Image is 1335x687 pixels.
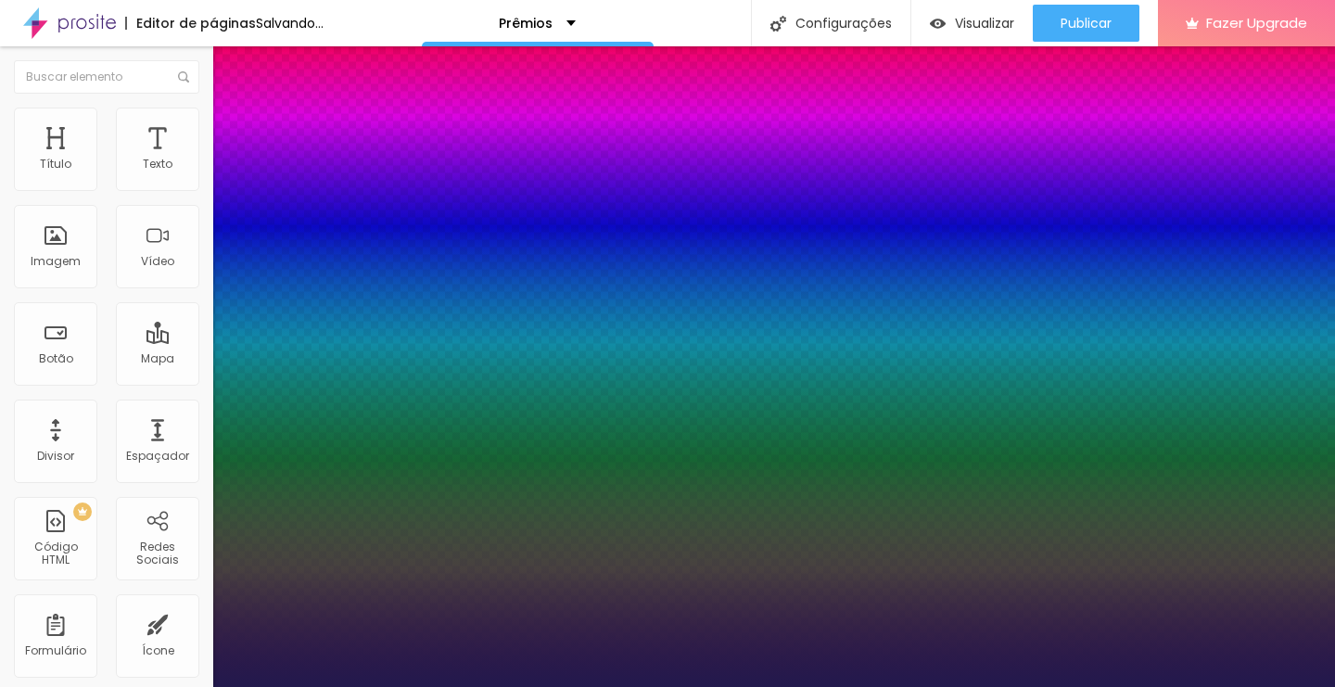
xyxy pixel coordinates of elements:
[37,450,74,463] div: Divisor
[1033,5,1139,42] button: Publicar
[40,158,71,171] div: Título
[121,541,194,567] div: Redes Sociais
[141,352,174,365] div: Mapa
[25,644,86,657] div: Formulário
[178,71,189,83] img: Icone
[141,255,174,268] div: Vídeo
[14,60,199,94] input: Buscar elemento
[770,16,786,32] img: Icone
[911,5,1033,42] button: Visualizar
[125,17,256,30] div: Editor de páginas
[499,17,553,30] p: Prêmios
[19,541,92,567] div: Código HTML
[126,450,189,463] div: Espaçador
[39,352,73,365] div: Botão
[1206,15,1307,31] span: Fazer Upgrade
[955,16,1014,31] span: Visualizar
[256,17,324,30] div: Salvando...
[142,644,174,657] div: Ícone
[143,158,172,171] div: Texto
[1061,16,1112,31] span: Publicar
[930,16,946,32] img: view-1.svg
[31,255,81,268] div: Imagem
